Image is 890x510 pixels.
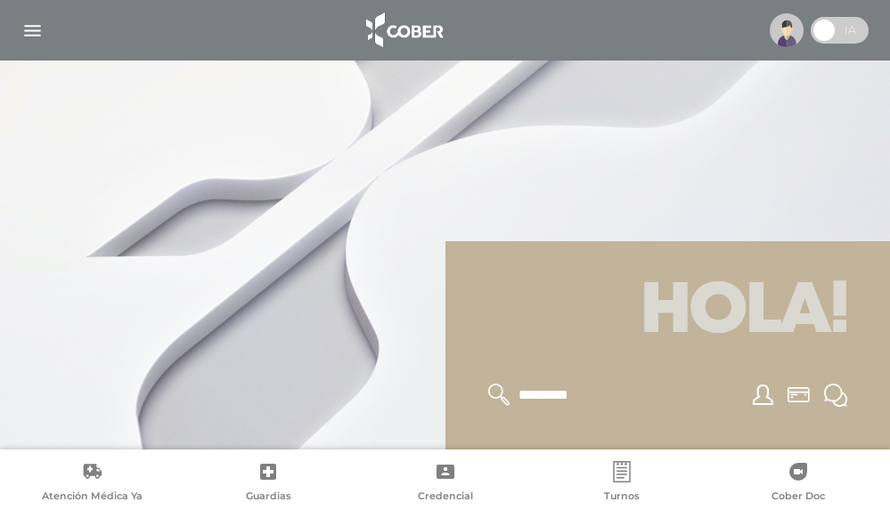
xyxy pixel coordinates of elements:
[180,461,356,506] a: Guardias
[534,461,710,506] a: Turnos
[42,490,143,506] span: Atención Médica Ya
[356,9,450,52] img: logo_cober_home-white.png
[21,20,44,42] img: Cober_menu-lines-white.svg
[356,461,533,506] a: Credencial
[418,490,473,506] span: Credencial
[770,13,804,47] img: profile-placeholder.svg
[4,461,180,506] a: Atención Médica Ya
[710,461,886,506] a: Cober Doc
[604,490,640,506] span: Turnos
[467,263,870,362] h1: Hola!
[772,490,825,506] span: Cober Doc
[246,490,291,506] span: Guardias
